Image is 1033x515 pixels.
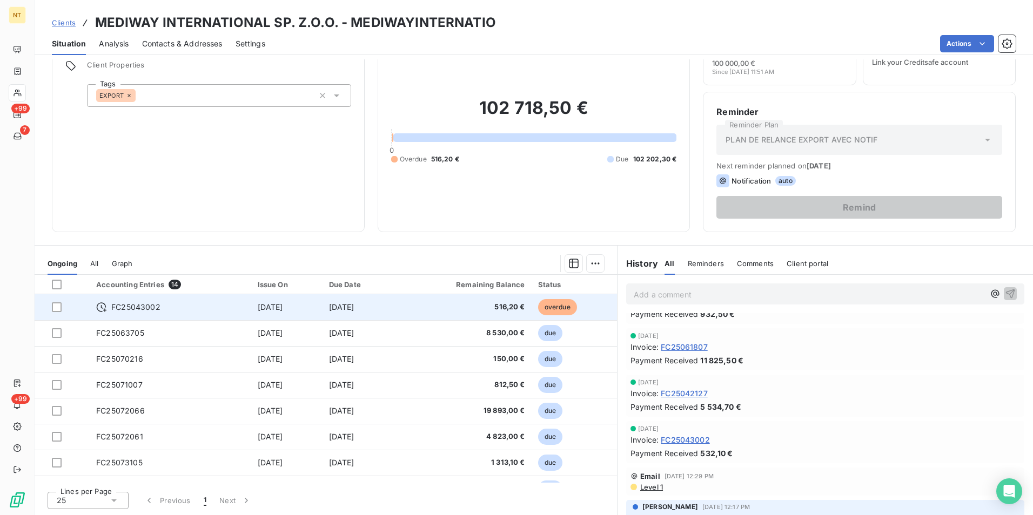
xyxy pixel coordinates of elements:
span: Invoice : [630,388,659,399]
span: EXPORT [99,92,124,99]
span: FC25043002 [111,302,160,313]
span: 14 [169,280,181,289]
span: [DATE] [329,432,354,441]
span: [DATE] [258,458,283,467]
div: Due Date [329,280,390,289]
span: 25 [57,495,66,506]
span: PLAN DE RELANCE EXPORT AVEC NOTIF [726,134,877,145]
div: NT [9,6,26,24]
span: Client Properties [87,60,351,76]
a: +99 [9,106,25,123]
div: Status [538,280,611,289]
div: Accounting Entries [96,280,244,289]
span: 19 893,00 € [403,405,525,416]
span: 7 [20,125,30,135]
a: Clients [52,17,76,28]
span: due [538,455,562,471]
span: [DATE] 12:17 PM [702,504,750,510]
div: Remaining Balance [403,280,525,289]
span: Invoice : [630,341,659,353]
span: 812,50 € [403,380,525,390]
span: +99 [11,394,30,404]
button: Remind [716,196,1002,219]
span: [DATE] [329,406,354,415]
span: 11 825,50 € [700,355,743,366]
span: Ongoing [48,259,77,268]
span: Overdue [400,154,427,164]
button: 1 [197,489,213,512]
div: Issue On [258,280,316,289]
h2: 102 718,50 € [391,97,677,130]
h6: History [618,257,658,270]
span: auto [775,176,796,186]
span: 516,20 € [403,302,525,313]
span: Analysis [99,38,129,49]
span: Payment Received [630,401,698,412]
span: FC25042127 [661,388,708,399]
span: 516,20 € [431,154,459,164]
span: 150,00 € [403,354,525,364]
span: [DATE] [638,379,659,385]
span: Next reminder planned on [716,161,1002,170]
span: due [538,403,562,419]
span: FC25072066 [96,406,145,415]
button: Actions [940,35,994,52]
span: [DATE] [329,328,354,337]
span: Notification [732,177,771,185]
span: [DATE] [258,380,283,389]
span: +99 [11,104,30,113]
span: FC25072061 [96,432,143,441]
span: Client portal [787,259,828,268]
h6: Reminder [716,105,1002,118]
span: 0 [390,146,394,154]
span: [DATE] [329,302,354,311]
span: [DATE] [329,380,354,389]
span: Settings [236,38,265,49]
span: All [90,259,98,268]
span: 8 530,00 € [403,328,525,338]
span: Graph [112,259,133,268]
span: [DATE] [638,425,659,432]
span: Link your Creditsafe account [872,58,968,66]
span: [DATE] [329,458,354,467]
span: 1 [204,495,206,506]
span: Situation [52,38,86,49]
span: due [538,325,562,341]
span: overdue [538,299,577,315]
span: Comments [737,259,774,268]
span: FC25071007 [96,380,143,389]
span: Due [616,154,628,164]
span: Invoice : [630,434,659,445]
span: 932,50 € [700,308,735,320]
span: Reminders [688,259,724,268]
span: FC25070216 [96,354,143,363]
span: 1 313,10 € [403,457,525,468]
img: Logo LeanPay [9,491,26,509]
span: 102 202,30 € [633,154,677,164]
span: [DATE] [329,354,354,363]
span: 4 823,00 € [403,431,525,442]
span: 5 534,70 € [700,401,741,412]
div: Open Intercom Messenger [996,478,1022,504]
button: Next [213,489,258,512]
span: 532,10 € [700,448,733,459]
button: Previous [137,489,197,512]
span: FC25073105 [96,458,143,467]
span: Level 1 [639,483,663,491]
span: FC25043002 [661,434,710,445]
span: due [538,351,562,367]
span: Payment Received [630,448,698,459]
span: Email [640,472,660,480]
span: due [538,480,562,497]
span: Payment Received [630,308,698,320]
span: [DATE] [807,161,831,170]
span: Contacts & Addresses [142,38,223,49]
span: FC25063705 [96,328,144,337]
span: due [538,429,562,445]
span: All [665,259,674,268]
span: [DATE] [258,354,283,363]
span: [DATE] [258,406,283,415]
h3: MEDIWAY INTERNATIONAL SP. Z.O.O. - MEDIWAYINTERNATIO [95,13,496,32]
span: [DATE] [258,302,283,311]
span: FC25061807 [661,341,708,353]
